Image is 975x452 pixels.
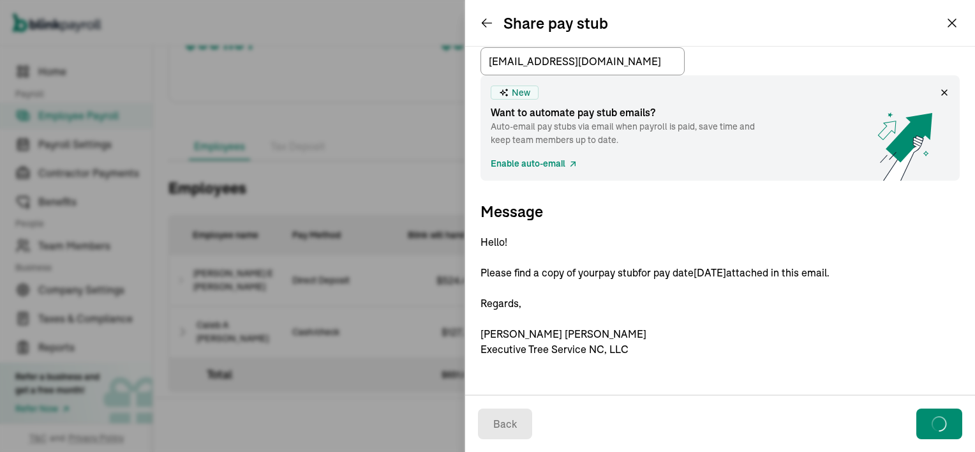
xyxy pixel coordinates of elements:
[478,409,532,439] button: Back
[491,120,774,147] span: Auto-email pay stubs via email when payroll is paid, save time and keep team members up to date.
[512,86,530,100] span: New
[491,105,774,120] span: Want to automate pay stub emails?
[929,414,949,434] img: loader
[480,47,685,75] input: TextInput
[503,13,608,33] h3: Share pay stub
[480,234,960,357] p: Hello! Please find a copy of your pay stub for pay date [DATE] attached in this email. Regards, [...
[491,157,578,170] a: Enable auto-email
[480,201,960,222] h3: Message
